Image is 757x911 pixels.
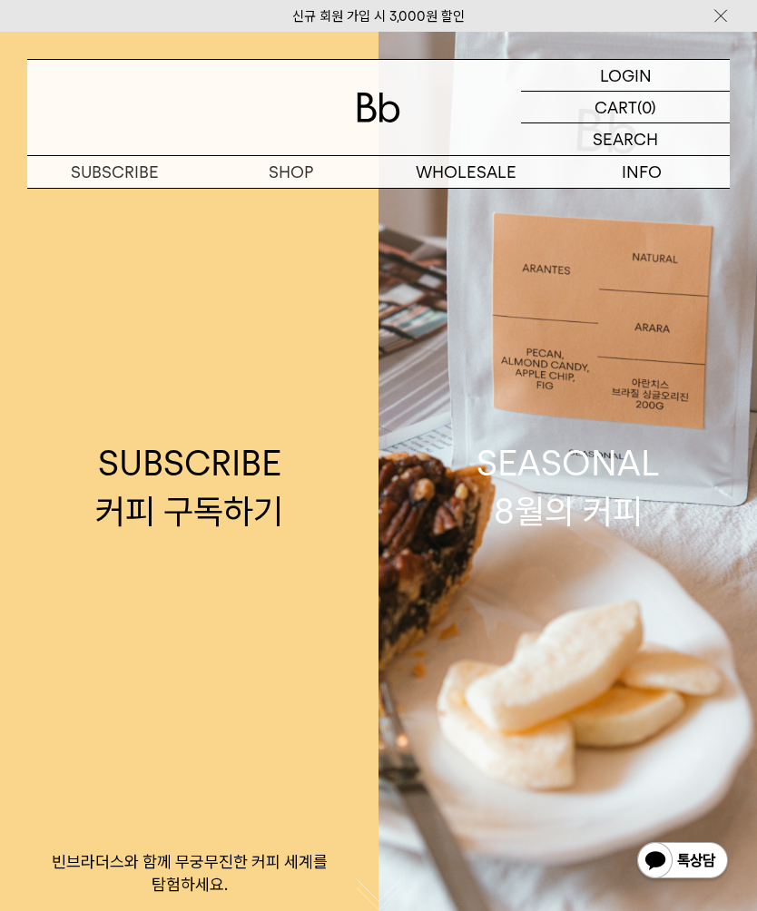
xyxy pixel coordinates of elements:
[593,123,658,155] p: SEARCH
[292,8,465,24] a: 신규 회원 가입 시 3,000원 할인
[555,156,731,188] p: INFO
[378,156,555,188] p: WHOLESALE
[595,92,637,122] p: CART
[637,92,656,122] p: (0)
[521,60,730,92] a: LOGIN
[600,60,652,91] p: LOGIN
[521,92,730,123] a: CART (0)
[635,840,730,884] img: 카카오톡 채널 1:1 채팅 버튼
[27,156,203,188] a: SUBSCRIBE
[203,156,379,188] a: SHOP
[477,439,660,535] div: SEASONAL 8월의 커피
[357,93,400,122] img: 로고
[95,439,283,535] div: SUBSCRIBE 커피 구독하기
